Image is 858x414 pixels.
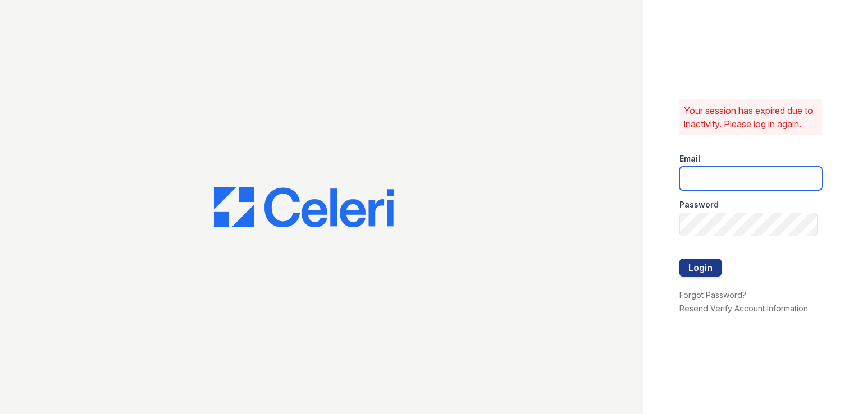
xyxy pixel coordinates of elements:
p: Your session has expired due to inactivity. Please log in again. [684,104,818,131]
button: Login [679,259,722,277]
label: Email [679,153,700,164]
img: CE_Logo_Blue-a8612792a0a2168367f1c8372b55b34899dd931a85d93a1a3d3e32e68fde9ad4.png [214,187,394,227]
label: Password [679,199,719,210]
a: Forgot Password? [679,290,746,300]
a: Resend Verify Account Information [679,303,808,313]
